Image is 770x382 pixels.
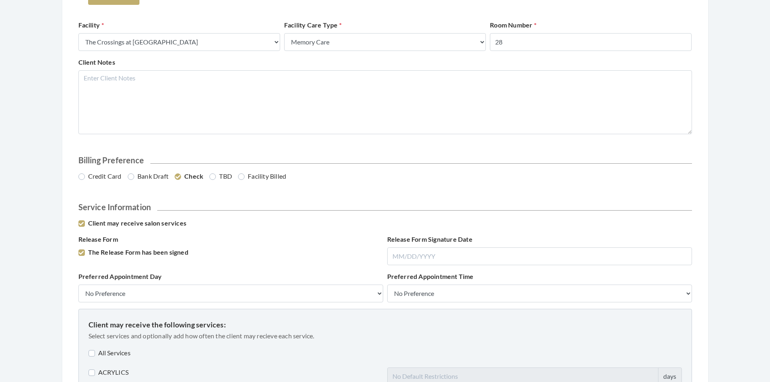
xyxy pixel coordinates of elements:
[78,57,115,67] label: Client Notes
[78,202,692,212] h2: Service Information
[387,272,474,281] label: Preferred Appointment Time
[78,20,104,30] label: Facility
[175,171,203,181] label: Check
[209,171,232,181] label: TBD
[78,218,187,228] label: Client may receive salon services
[387,247,692,265] input: MM/DD/YYYY
[490,33,692,51] input: Enter Room Number
[284,20,342,30] label: Facility Care Type
[387,234,473,244] label: Release Form Signature Date
[89,367,129,377] label: ACRYLICS
[78,234,118,244] label: Release Form
[78,171,122,181] label: Credit Card
[89,319,682,330] p: Client may receive the following services:
[78,272,162,281] label: Preferred Appointment Day
[78,155,692,165] h2: Billing Preference
[490,20,536,30] label: Room Number
[89,348,131,358] label: All Services
[238,171,286,181] label: Facility Billed
[89,330,682,342] p: Select services and optionally add how often the client may recieve each service.
[78,247,188,257] label: The Release Form has been signed
[128,171,169,181] label: Bank Draft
